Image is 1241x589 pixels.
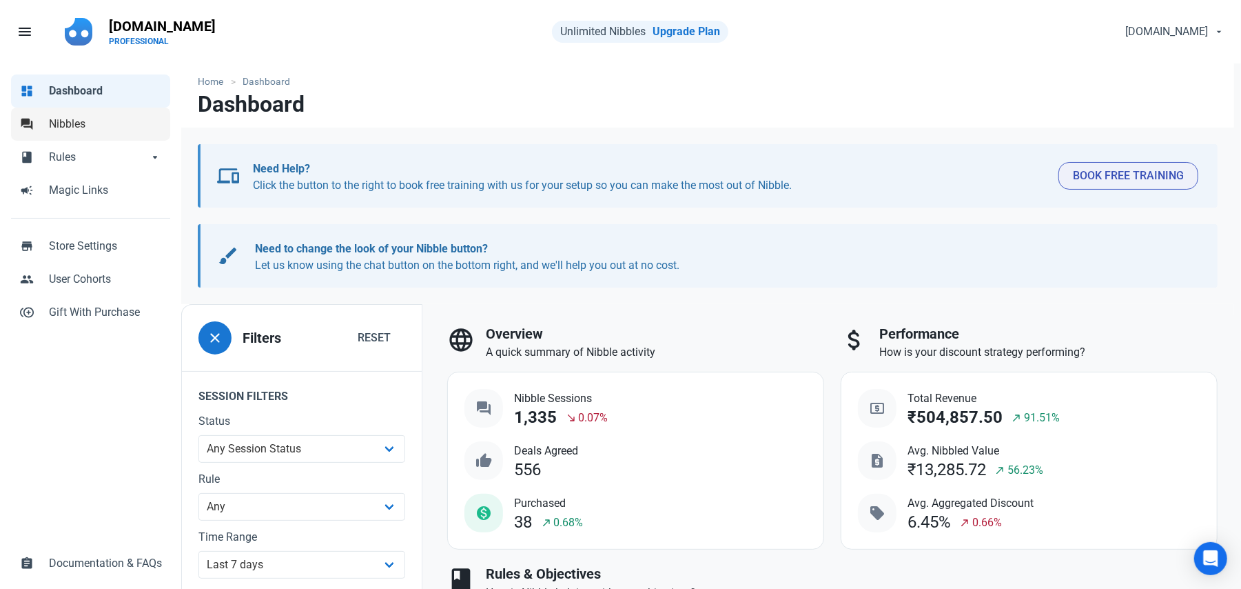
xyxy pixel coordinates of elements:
[475,505,492,521] span: monetization_on
[17,23,33,40] span: menu
[514,513,532,532] div: 38
[907,443,1043,459] span: Avg. Nibbled Value
[49,149,148,166] span: Rules
[841,326,868,354] span: attach_money
[1058,162,1198,190] button: Book Free Training
[1194,542,1227,575] div: Open Intercom Messenger
[869,452,885,469] span: request_quote
[49,555,162,572] span: Documentation & FAQs
[1007,462,1043,479] span: 56.23%
[879,344,1218,361] p: How is your discount strategy performing?
[49,304,162,321] span: Gift With Purchase
[49,116,162,132] span: Nibbles
[20,238,34,252] span: store
[486,326,824,342] h3: Overview
[11,230,170,263] a: storeStore Settings
[475,400,492,417] span: question_answer
[907,390,1060,407] span: Total Revenue
[869,505,885,521] span: sell
[198,529,405,546] label: Time Range
[879,326,1218,342] h3: Performance
[181,63,1234,92] nav: breadcrumbs
[1114,18,1233,46] button: [DOMAIN_NAME]
[11,296,170,329] a: control_point_duplicateGift With Purchase
[20,555,34,569] span: assignment
[960,517,971,528] span: north_east
[207,330,223,346] span: close
[198,413,405,430] label: Status
[109,17,216,36] p: [DOMAIN_NAME]
[256,242,489,255] b: Need to change the look of your Nibble button?
[1073,168,1184,184] span: Book Free Training
[148,149,162,163] span: arrow_drop_down
[358,330,391,346] span: Reset
[486,566,1218,582] h3: Rules & Objectives
[995,465,1006,476] span: north_east
[514,390,608,407] span: Nibble Sessions
[198,321,232,355] button: close
[20,304,34,318] span: control_point_duplicate
[11,108,170,141] a: forumNibbles
[447,326,475,354] span: language
[514,408,557,427] div: 1,335
[475,452,492,469] span: thumb_up
[560,25,646,38] span: Unlimited Nibbles
[11,174,170,207] a: campaignMagic Links
[1024,410,1060,426] span: 91.51%
[553,515,583,531] span: 0.68%
[514,461,541,479] div: 556
[198,92,305,117] h1: Dashboard
[514,495,583,512] span: Purchased
[198,74,230,89] a: Home
[182,371,422,413] legend: Session Filters
[907,495,1034,512] span: Avg. Aggregated Discount
[49,271,162,288] span: User Cohorts
[101,11,224,52] a: [DOMAIN_NAME]PROFESSIONAL
[11,141,170,174] a: bookRulesarrow_drop_down
[20,271,34,285] span: people
[256,241,1185,274] p: Let us know using the chat button on the bottom right, and we'll help you out at no cost.
[20,149,34,163] span: book
[109,36,216,47] p: PROFESSIONAL
[49,238,162,254] span: Store Settings
[20,182,34,196] span: campaign
[11,74,170,108] a: dashboardDashboard
[20,116,34,130] span: forum
[217,245,239,267] span: brush
[578,410,608,426] span: 0.07%
[11,263,170,296] a: peopleUser Cohorts
[49,83,162,99] span: Dashboard
[198,471,405,488] label: Rule
[1012,412,1023,423] span: north_east
[514,443,578,459] span: Deals Agreed
[486,344,824,361] p: A quick summary of Nibble activity
[907,408,1003,427] div: ₹504,857.50
[541,517,552,528] span: north_east
[907,461,986,479] div: ₹13,285.72
[253,162,310,175] b: Need Help?
[217,165,239,187] span: devices
[11,547,170,580] a: assignmentDocumentation & FAQs
[243,330,281,346] h3: Filters
[972,515,1002,531] span: 0.66%
[566,412,577,423] span: south_east
[653,25,720,38] a: Upgrade Plan
[253,161,1047,194] p: Click the button to the right to book free training with us for your setup so you can make the mo...
[907,513,951,532] div: 6.45%
[1125,23,1208,40] span: [DOMAIN_NAME]
[20,83,34,97] span: dashboard
[49,182,162,199] span: Magic Links
[869,400,885,417] span: local_atm
[343,324,405,352] button: Reset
